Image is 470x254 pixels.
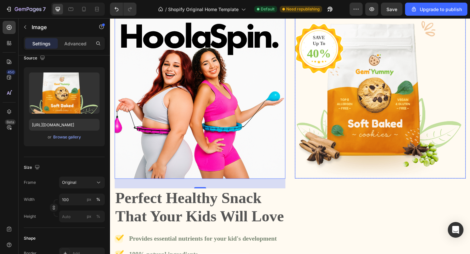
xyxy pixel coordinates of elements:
[208,24,246,30] p: Up To
[5,119,16,125] div: Beta
[208,18,246,24] p: SAVE
[85,213,93,220] button: %
[448,222,463,238] div: Open Intercom Messenger
[24,180,36,185] label: Frame
[21,235,181,245] p: Provides essential nutrients for your kid's development
[53,134,81,140] button: Browse gallery
[32,23,87,31] p: Image
[24,214,36,219] label: Height
[208,32,246,45] p: 40%
[110,18,470,254] iframe: Design area
[64,40,86,47] p: Advanced
[381,3,402,16] button: Save
[3,3,49,16] button: 7
[6,70,16,75] div: 450
[5,235,15,245] img: Alt Image
[48,133,52,141] span: or
[96,197,100,202] div: %
[168,6,239,13] span: Shopify Original Home Template
[94,213,102,220] button: px
[24,235,36,241] div: Shape
[32,40,51,47] p: Settings
[110,3,136,16] div: Undo/Redo
[59,177,105,188] button: Original
[411,6,462,13] div: Upgrade to publish
[286,6,320,12] span: Need republishing
[29,119,100,131] input: https://example.com/image.jpg
[87,214,91,219] div: px
[96,214,100,219] div: %
[29,72,100,114] img: preview-image
[24,197,35,202] label: Width
[43,5,46,13] p: 7
[85,196,93,203] button: %
[62,180,76,185] span: Original
[87,197,91,202] div: px
[386,7,397,12] span: Save
[165,6,167,13] span: /
[59,194,105,205] input: px%
[59,211,105,222] input: px%
[24,163,41,172] div: Size
[94,196,102,203] button: px
[261,6,274,12] span: Default
[6,186,190,226] p: Perfect Healthy Snack That Your Kids Will Love
[405,3,467,16] button: Upgrade to publish
[24,54,46,63] div: Source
